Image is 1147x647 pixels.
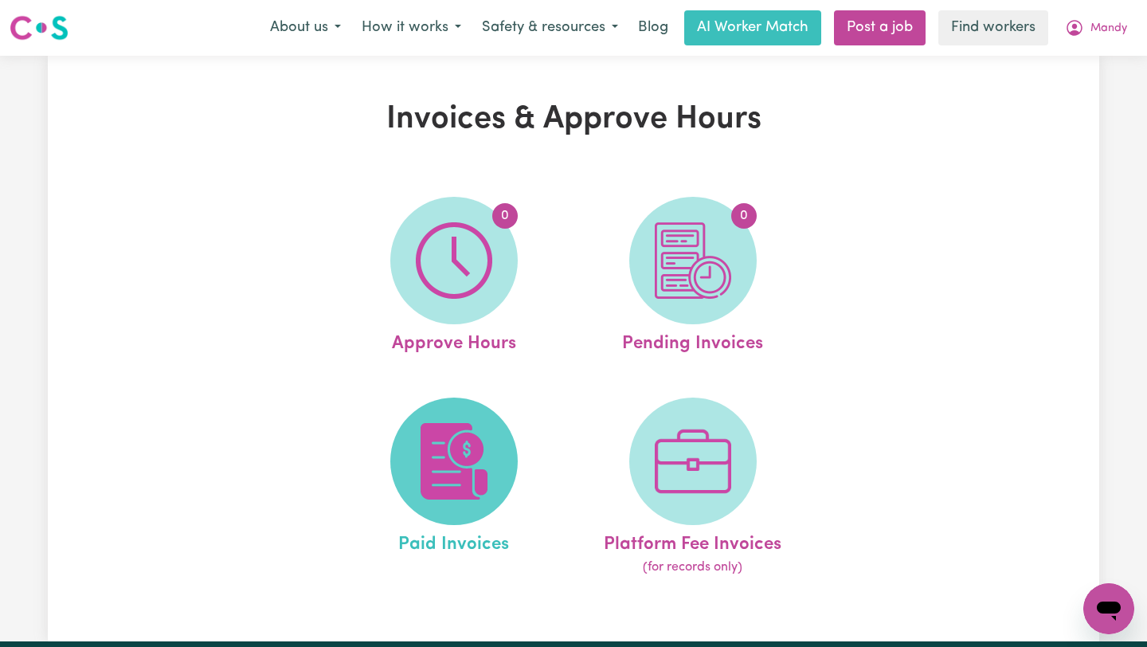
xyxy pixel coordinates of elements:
[339,398,569,578] a: Paid Invoices
[10,14,69,42] img: Careseekers logo
[1083,583,1134,634] iframe: Button to launch messaging window
[578,197,808,358] a: Pending Invoices
[578,398,808,578] a: Platform Fee Invoices(for records only)
[731,203,757,229] span: 0
[260,11,351,45] button: About us
[643,558,742,577] span: (for records only)
[10,10,69,46] a: Careseekers logo
[604,525,781,559] span: Platform Fee Invoices
[398,525,509,559] span: Paid Invoices
[684,10,821,45] a: AI Worker Match
[834,10,926,45] a: Post a job
[628,10,678,45] a: Blog
[492,203,518,229] span: 0
[339,197,569,358] a: Approve Hours
[622,324,763,358] span: Pending Invoices
[938,10,1048,45] a: Find workers
[1090,20,1127,37] span: Mandy
[392,324,516,358] span: Approve Hours
[1055,11,1137,45] button: My Account
[233,100,914,139] h1: Invoices & Approve Hours
[472,11,628,45] button: Safety & resources
[351,11,472,45] button: How it works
